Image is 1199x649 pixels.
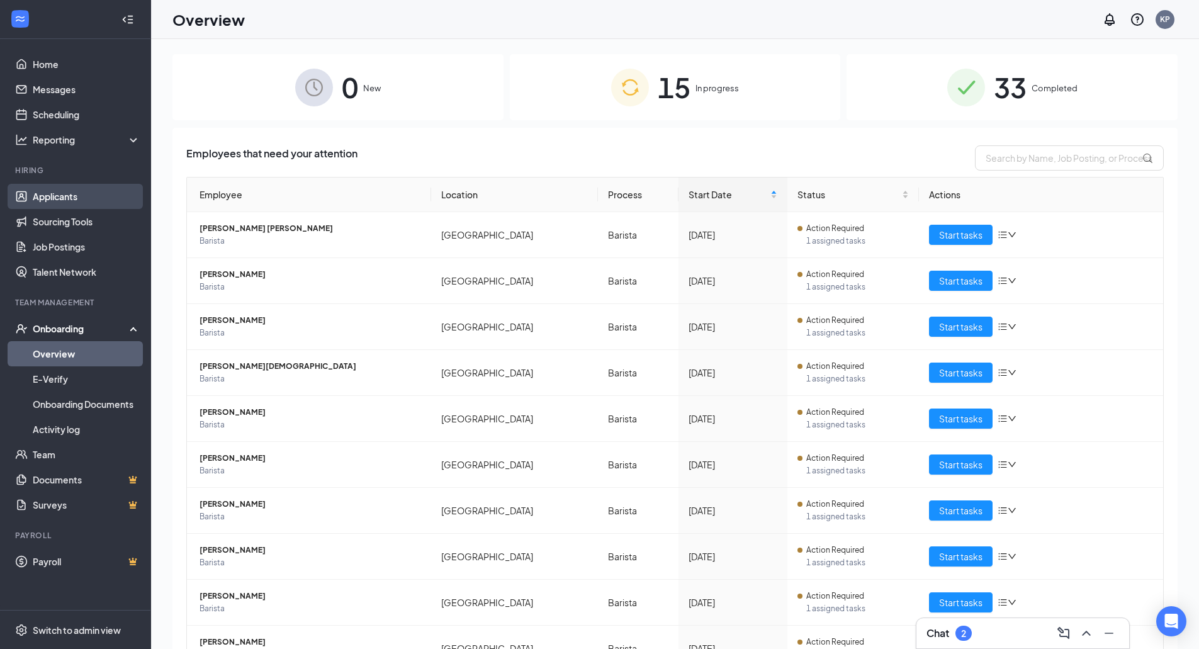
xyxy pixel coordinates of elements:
a: Overview [33,341,140,366]
svg: QuestionInfo [1130,12,1145,27]
span: Start tasks [939,274,982,288]
span: Action Required [806,268,864,281]
span: 0 [342,65,358,109]
span: Barista [200,373,421,385]
span: Action Required [806,636,864,648]
span: bars [998,551,1008,562]
span: Barista [200,511,421,523]
div: Team Management [15,297,138,308]
div: Hiring [15,165,138,176]
div: Reporting [33,133,141,146]
span: [PERSON_NAME] [200,452,421,465]
div: [DATE] [689,458,777,471]
span: 1 assigned tasks [806,556,909,569]
td: Barista [598,534,678,580]
span: Completed [1032,82,1078,94]
td: [GEOGRAPHIC_DATA] [431,258,598,304]
button: Start tasks [929,225,993,245]
a: E-Verify [33,366,140,392]
span: Start tasks [939,595,982,609]
td: [GEOGRAPHIC_DATA] [431,350,598,396]
td: [GEOGRAPHIC_DATA] [431,488,598,534]
svg: WorkstreamLogo [14,13,26,25]
span: [PERSON_NAME] [200,590,421,602]
button: Start tasks [929,363,993,383]
span: Employees that need your attention [186,145,357,171]
span: down [1008,276,1016,285]
svg: ChevronUp [1079,626,1094,641]
th: Process [598,178,678,212]
a: Applicants [33,184,140,209]
a: DocumentsCrown [33,467,140,492]
span: 1 assigned tasks [806,465,909,477]
a: Scheduling [33,102,140,127]
a: SurveysCrown [33,492,140,517]
td: Barista [598,350,678,396]
span: New [363,82,381,94]
div: [DATE] [689,504,777,517]
a: Team [33,442,140,467]
span: Action Required [806,590,864,602]
td: Barista [598,488,678,534]
span: down [1008,460,1016,469]
button: Start tasks [929,546,993,567]
div: Open Intercom Messenger [1156,606,1186,636]
span: Start tasks [939,320,982,334]
td: Barista [598,212,678,258]
button: Start tasks [929,500,993,521]
svg: Analysis [15,133,28,146]
span: down [1008,368,1016,377]
span: down [1008,552,1016,561]
span: [PERSON_NAME] [200,544,421,556]
button: Start tasks [929,592,993,612]
span: Start tasks [939,228,982,242]
span: bars [998,322,1008,332]
a: Sourcing Tools [33,209,140,234]
a: Job Postings [33,234,140,259]
span: [PERSON_NAME] [200,498,421,511]
td: Barista [598,396,678,442]
td: [GEOGRAPHIC_DATA] [431,304,598,350]
span: Start tasks [939,458,982,471]
span: Action Required [806,406,864,419]
button: Start tasks [929,454,993,475]
span: Start Date [689,188,768,201]
a: Talent Network [33,259,140,285]
a: Messages [33,77,140,102]
th: Location [431,178,598,212]
span: 33 [994,65,1027,109]
span: down [1008,414,1016,423]
span: bars [998,230,1008,240]
div: 2 [961,628,966,639]
span: Barista [200,281,421,293]
svg: Minimize [1101,626,1117,641]
a: Onboarding Documents [33,392,140,417]
th: Employee [187,178,431,212]
span: 1 assigned tasks [806,419,909,431]
td: [GEOGRAPHIC_DATA] [431,580,598,626]
div: [DATE] [689,595,777,609]
span: Action Required [806,498,864,511]
a: Home [33,52,140,77]
span: Action Required [806,222,864,235]
span: [PERSON_NAME] [200,406,421,419]
td: Barista [598,304,678,350]
span: Barista [200,327,421,339]
button: Minimize [1099,623,1119,643]
div: [DATE] [689,274,777,288]
span: 1 assigned tasks [806,602,909,615]
span: down [1008,598,1016,607]
div: [DATE] [689,550,777,563]
span: 1 assigned tasks [806,281,909,293]
span: Start tasks [939,366,982,380]
span: Barista [200,602,421,615]
span: Start tasks [939,550,982,563]
td: Barista [598,258,678,304]
span: 1 assigned tasks [806,235,909,247]
a: Activity log [33,417,140,442]
span: 1 assigned tasks [806,327,909,339]
a: PayrollCrown [33,549,140,574]
td: Barista [598,580,678,626]
span: Action Required [806,452,864,465]
span: 1 assigned tasks [806,511,909,523]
